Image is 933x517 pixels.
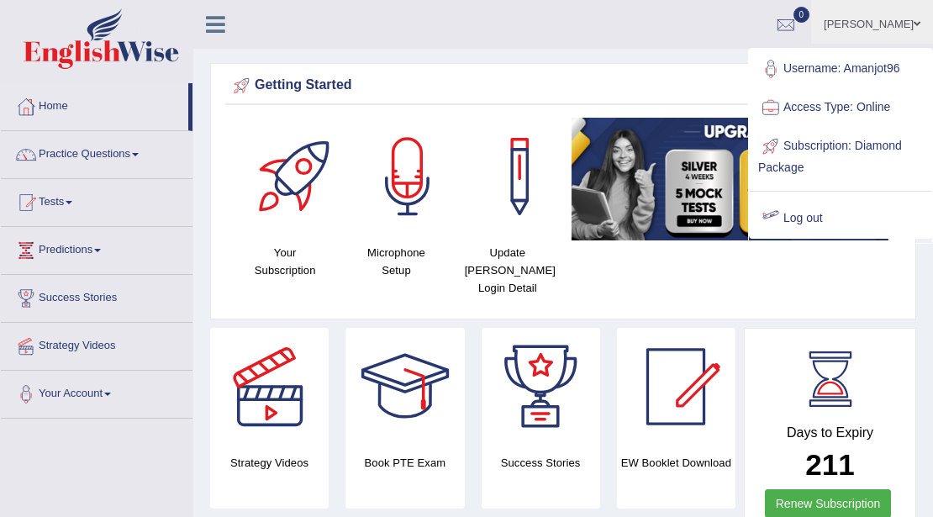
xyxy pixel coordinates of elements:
img: small5.jpg [572,118,888,240]
a: Log out [750,199,931,238]
a: Access Type: Online [750,88,931,127]
a: Your Account [1,371,192,413]
h4: Book PTE Exam [345,454,464,472]
h4: EW Booklet Download [617,454,735,472]
h4: Success Stories [482,454,600,472]
span: 0 [793,7,810,23]
h4: Update [PERSON_NAME] Login Detail [461,244,555,297]
div: Getting Started [229,73,897,98]
h4: Microphone Setup [349,244,443,279]
a: Strategy Videos [1,323,192,365]
a: Practice Questions [1,131,192,173]
h4: Days to Expiry [763,425,897,441]
a: Home [1,83,188,125]
a: Tests [1,179,192,221]
h4: Strategy Videos [210,454,329,472]
a: Subscription: Diamond Package [750,127,931,183]
a: Username: Amanjot96 [750,50,931,88]
b: 211 [805,448,854,481]
a: Success Stories [1,275,192,317]
h4: Your Subscription [238,244,332,279]
a: Predictions [1,227,192,269]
